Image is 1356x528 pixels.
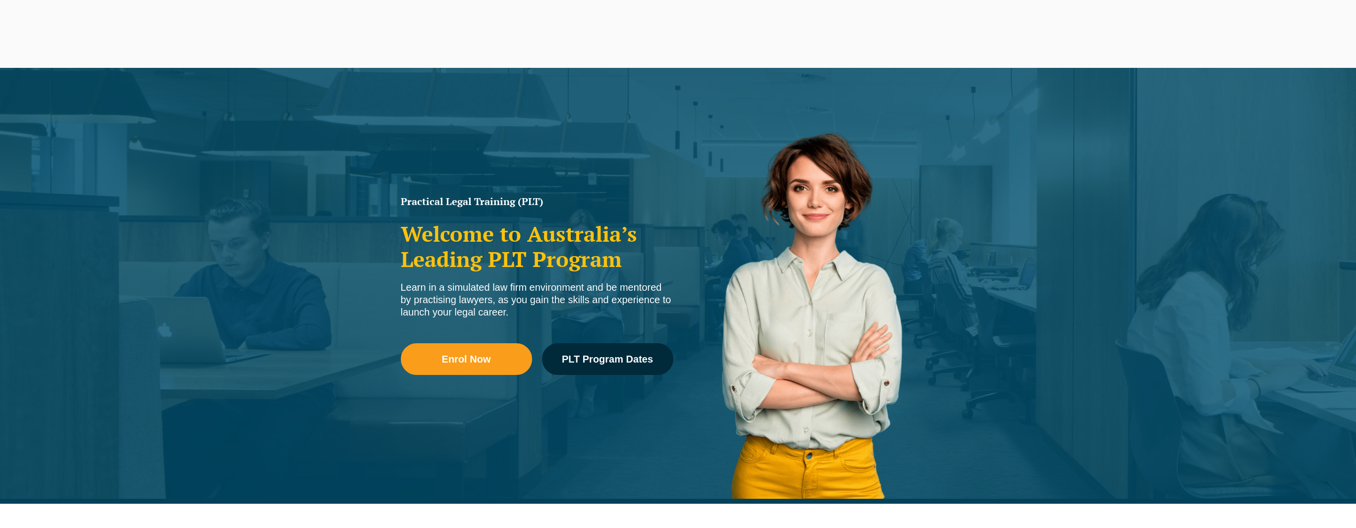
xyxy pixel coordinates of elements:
[401,343,532,375] a: Enrol Now
[401,281,673,318] div: Learn in a simulated law firm environment and be mentored by practising lawyers, as you gain the ...
[562,354,653,364] span: PLT Program Dates
[442,354,491,364] span: Enrol Now
[401,221,673,271] h2: Welcome to Australia’s Leading PLT Program
[542,343,673,375] a: PLT Program Dates
[401,197,673,207] h1: Practical Legal Training (PLT)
